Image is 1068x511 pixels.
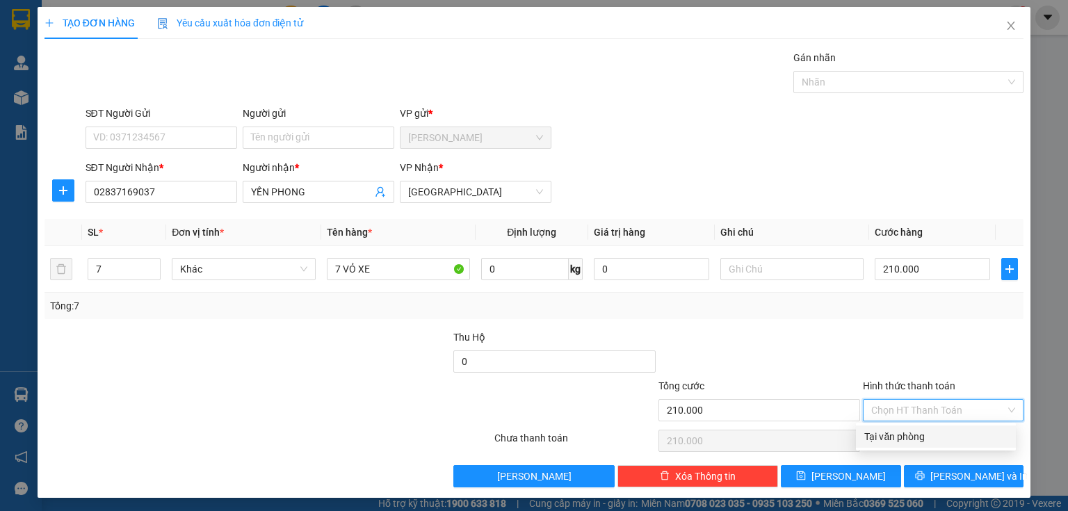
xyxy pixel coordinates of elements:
[327,227,372,238] span: Tên hàng
[453,465,614,487] button: [PERSON_NAME]
[658,380,704,391] span: Tổng cước
[904,465,1024,487] button: printer[PERSON_NAME] và In
[675,469,736,484] span: Xóa Thông tin
[50,258,72,280] button: delete
[86,160,237,175] div: SĐT Người Nhận
[44,17,135,29] span: TẠO ĐƠN HÀNG
[53,185,74,196] span: plus
[1001,258,1018,280] button: plus
[243,106,394,121] div: Người gửi
[781,465,901,487] button: save[PERSON_NAME]
[864,429,1008,444] div: Tại văn phòng
[243,160,394,175] div: Người nhận
[400,162,439,173] span: VP Nhận
[157,18,168,29] img: icon
[327,258,470,280] input: VD: Bàn, Ghế
[453,332,485,343] span: Thu Hộ
[400,106,551,121] div: VP gửi
[88,227,99,238] span: SL
[930,469,1028,484] span: [PERSON_NAME] và In
[811,469,886,484] span: [PERSON_NAME]
[493,430,656,455] div: Chưa thanh toán
[172,227,224,238] span: Đơn vị tính
[44,18,54,28] span: plus
[992,7,1030,46] button: Close
[715,219,869,246] th: Ghi chú
[1002,263,1017,275] span: plus
[375,186,386,197] span: user-add
[617,465,778,487] button: deleteXóa Thông tin
[157,17,304,29] span: Yêu cầu xuất hóa đơn điện tử
[86,106,237,121] div: SĐT Người Gửi
[52,179,74,202] button: plus
[408,181,543,202] span: Sài Gòn
[793,52,836,63] label: Gán nhãn
[863,380,955,391] label: Hình thức thanh toán
[796,471,806,482] span: save
[569,258,583,280] span: kg
[497,469,572,484] span: [PERSON_NAME]
[408,127,543,148] span: Phan Rang
[594,258,709,280] input: 0
[1005,20,1017,31] span: close
[594,227,645,238] span: Giá trị hàng
[660,471,670,482] span: delete
[507,227,556,238] span: Định lượng
[50,298,413,314] div: Tổng: 7
[720,258,864,280] input: Ghi Chú
[875,227,923,238] span: Cước hàng
[915,471,925,482] span: printer
[180,259,307,279] span: Khác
